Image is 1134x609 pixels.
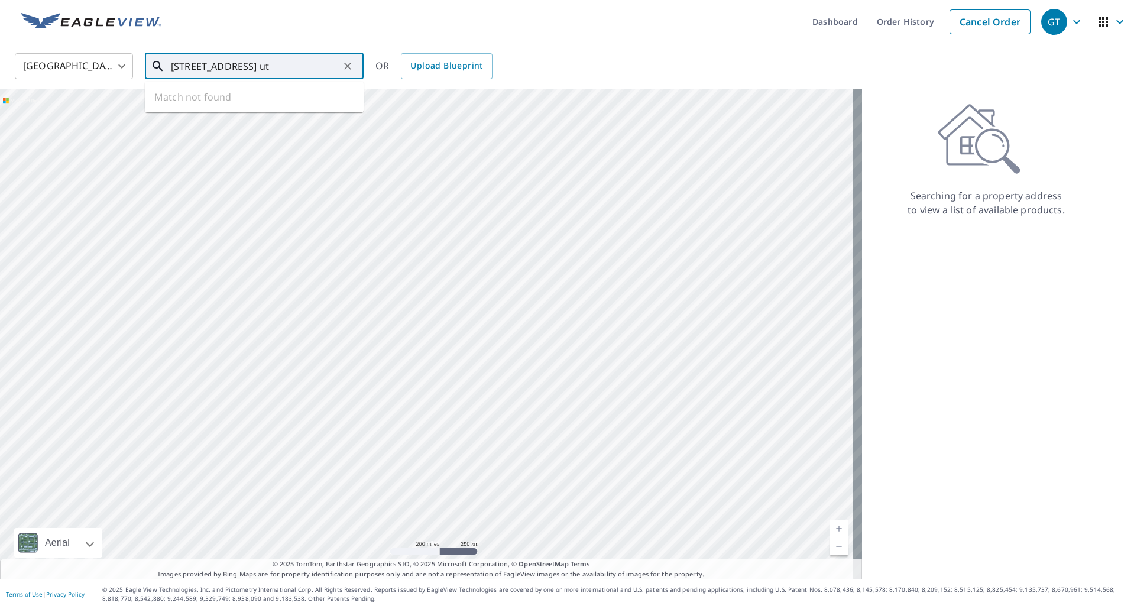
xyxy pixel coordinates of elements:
[401,53,492,79] a: Upload Blueprint
[375,53,493,79] div: OR
[21,13,161,31] img: EV Logo
[102,585,1128,603] p: © 2025 Eagle View Technologies, Inc. and Pictometry International Corp. All Rights Reserved. Repo...
[14,528,102,558] div: Aerial
[1041,9,1067,35] div: GT
[571,559,590,568] a: Terms
[46,590,85,598] a: Privacy Policy
[41,528,73,558] div: Aerial
[339,58,356,74] button: Clear
[273,559,590,569] span: © 2025 TomTom, Earthstar Geographics SIO, © 2025 Microsoft Corporation, ©
[950,9,1031,34] a: Cancel Order
[830,520,848,537] a: Current Level 5, Zoom In
[15,50,133,83] div: [GEOGRAPHIC_DATA]
[830,537,848,555] a: Current Level 5, Zoom Out
[907,189,1065,217] p: Searching for a property address to view a list of available products.
[410,59,482,73] span: Upload Blueprint
[519,559,568,568] a: OpenStreetMap
[171,50,339,83] input: Search by address or latitude-longitude
[6,590,43,598] a: Terms of Use
[6,591,85,598] p: |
